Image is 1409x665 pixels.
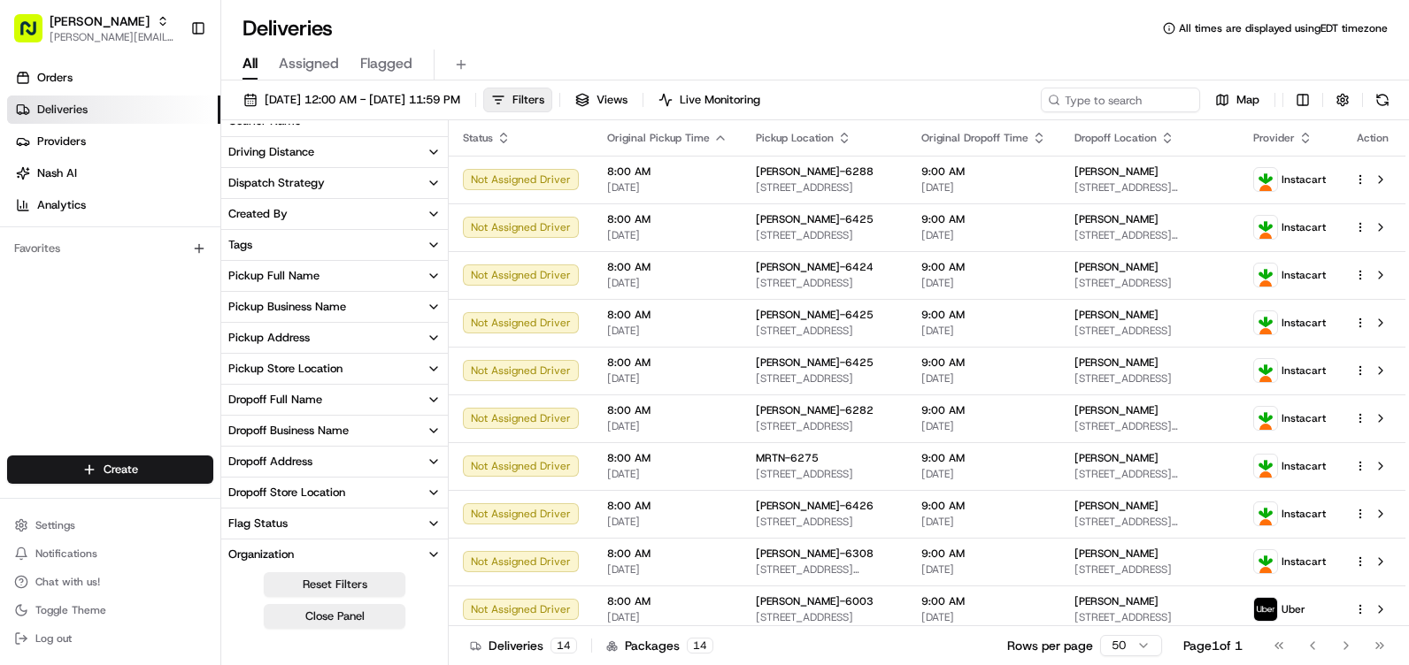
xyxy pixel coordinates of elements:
img: Nash [18,18,53,53]
span: 9:00 AM [921,164,1046,179]
span: [DATE] [921,515,1046,529]
button: Dropoff Store Location [221,478,448,508]
div: Dropoff Business Name [228,423,349,439]
button: [DATE] 12:00 AM - [DATE] 11:59 PM [235,88,468,112]
span: [PERSON_NAME] [1074,164,1159,179]
button: Filters [483,88,552,112]
span: [STREET_ADDRESS] [1074,324,1225,338]
button: Start new chat [301,174,322,195]
button: Dropoff Business Name [221,416,448,446]
button: Dispatch Strategy [221,168,448,198]
a: Deliveries [7,96,220,124]
span: [STREET_ADDRESS] [756,515,893,529]
p: Welcome 👋 [18,71,322,99]
div: Page 1 of 1 [1183,637,1243,654]
div: 📗 [18,258,32,272]
span: Settings [35,518,75,532]
img: profile_instacart_ahold_partner.png [1254,264,1277,287]
span: All [243,53,258,74]
span: Original Dropoff Time [921,131,1028,145]
span: [PERSON_NAME] [1074,212,1159,226]
span: Provider [1253,131,1295,145]
span: [DATE] [607,228,728,242]
span: Notifications [35,547,97,561]
span: [STREET_ADDRESS] [1074,371,1225,386]
span: [PERSON_NAME]-6424 [756,260,874,274]
img: profile_instacart_ahold_partner.png [1254,550,1277,573]
span: [STREET_ADDRESS][US_STATE] [756,562,893,577]
span: [STREET_ADDRESS] [1074,610,1225,624]
img: profile_instacart_ahold_partner.png [1254,168,1277,191]
div: Flag Status [228,516,288,531]
span: [PERSON_NAME] [50,12,150,30]
span: Instacart [1282,459,1326,473]
span: Live Monitoring [680,92,760,108]
div: Organization [228,547,294,562]
span: Instacart [1282,411,1326,425]
span: Instacart [1282,268,1326,282]
span: Instacart [1282,554,1326,569]
span: Instacart [1282,316,1326,330]
div: Tags [228,237,252,253]
span: 8:00 AM [607,260,728,274]
a: Orders [7,64,220,92]
span: Uber [1282,602,1305,616]
div: Created By [228,206,288,222]
span: All times are displayed using EDT timezone [1179,21,1388,35]
span: Knowledge Base [35,256,135,274]
button: Created By [221,199,448,229]
span: [DATE] [607,515,728,529]
span: [STREET_ADDRESS][PERSON_NAME] [1074,180,1225,195]
span: 9:00 AM [921,212,1046,226]
span: Flagged [360,53,412,74]
input: Type to search [1041,88,1200,112]
span: 8:00 AM [607,355,728,370]
span: [DATE] [607,180,728,195]
span: 9:00 AM [921,451,1046,465]
button: Notifications [7,541,213,566]
span: [DATE] [607,467,728,481]
span: [PERSON_NAME]-6425 [756,212,874,226]
div: Dispatch Strategy [228,175,325,191]
span: [PERSON_NAME]-6425 [756,308,874,322]
input: Clear [46,114,292,133]
div: Packages [606,637,713,654]
span: [DATE] [921,180,1046,195]
span: [PERSON_NAME] [1074,260,1159,274]
div: 14 [551,638,577,654]
div: Action [1354,131,1391,145]
span: [PERSON_NAME]-6288 [756,164,874,179]
span: [STREET_ADDRESS][PERSON_NAME] [1074,515,1225,529]
div: Deliveries [470,637,577,654]
span: [PERSON_NAME]-6003 [756,594,874,608]
span: 8:00 AM [607,164,728,179]
span: [DATE] [921,610,1046,624]
span: [PERSON_NAME] [1074,594,1159,608]
h1: Deliveries [243,14,333,42]
span: [DATE] [607,371,728,386]
span: Instacart [1282,172,1326,187]
span: 8:00 AM [607,499,728,513]
span: 9:00 AM [921,355,1046,370]
a: Nash AI [7,159,220,187]
span: [PERSON_NAME] [1074,499,1159,513]
span: Instacart [1282,220,1326,234]
span: 9:00 AM [921,260,1046,274]
span: [PERSON_NAME] [1074,547,1159,561]
button: Pickup Business Name [221,292,448,322]
span: 8:00 AM [607,451,728,465]
span: [DATE] [921,276,1046,290]
span: [DATE] [921,467,1046,481]
img: profile_instacart_ahold_partner.png [1254,502,1277,525]
span: [STREET_ADDRESS][PERSON_NAME][PERSON_NAME] [1074,228,1225,242]
span: [STREET_ADDRESS] [756,228,893,242]
span: 8:00 AM [607,547,728,561]
span: Providers [37,134,86,149]
span: [DATE] [607,324,728,338]
span: 8:00 AM [607,308,728,322]
span: [STREET_ADDRESS] [756,324,893,338]
div: We're available if you need us! [60,187,224,201]
span: [PERSON_NAME]-6426 [756,499,874,513]
span: Assigned [279,53,339,74]
span: [DATE] [921,562,1046,577]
